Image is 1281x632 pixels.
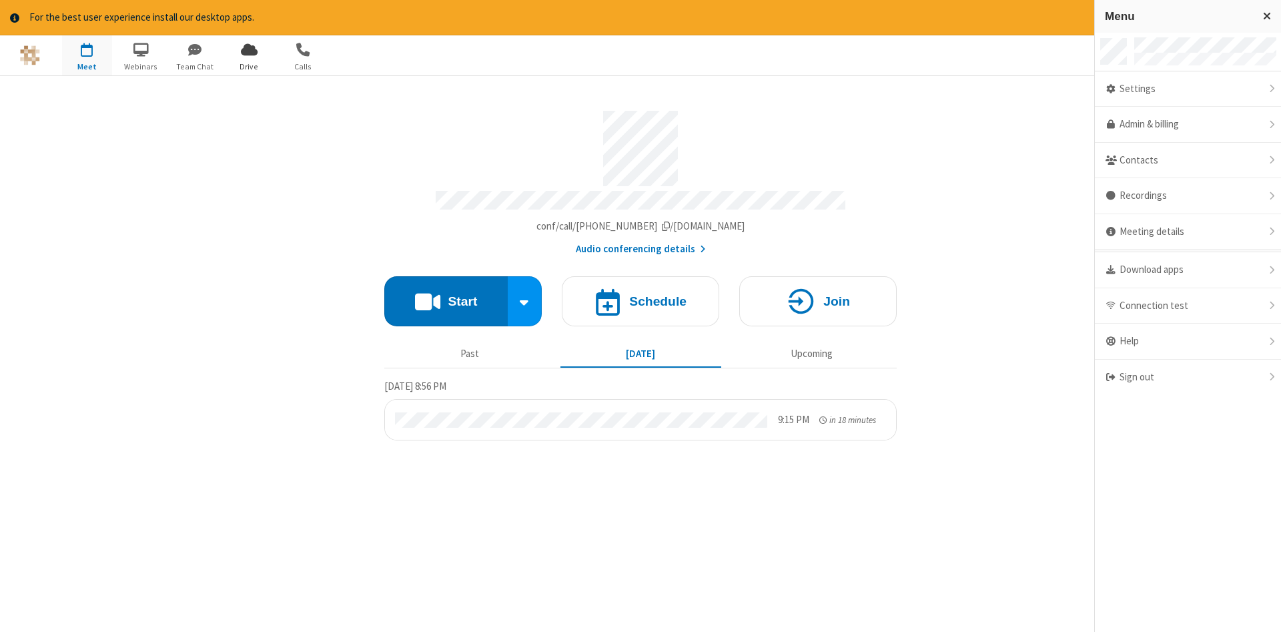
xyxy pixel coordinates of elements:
[448,295,477,308] h4: Start
[1095,143,1281,179] div: Contacts
[390,342,550,367] button: Past
[629,295,687,308] h4: Schedule
[829,414,876,426] span: in 18 minutes
[576,242,706,257] button: Audio conferencing details
[29,10,1171,25] div: For the best user experience install our desktop apps.
[1095,252,1281,288] div: Download apps
[778,412,809,428] div: 9:15 PM
[384,276,508,326] button: Start
[739,276,897,326] button: Join
[20,45,40,65] img: QA Selenium DO NOT DELETE OR CHANGE
[823,295,850,308] h4: Join
[1095,107,1281,143] a: Admin & billing
[1095,324,1281,360] div: Help
[1093,35,1281,75] div: Open menu
[560,342,721,367] button: [DATE]
[384,380,446,392] span: [DATE] 8:56 PM
[278,61,328,73] span: Calls
[536,219,745,234] button: Copy my meeting room linkCopy my meeting room link
[1095,71,1281,107] div: Settings
[5,35,55,75] button: Logo
[536,220,745,232] span: Copy my meeting room link
[562,276,719,326] button: Schedule
[1095,288,1281,324] div: Connection test
[1095,178,1281,214] div: Recordings
[1095,214,1281,250] div: Meeting details
[1105,10,1251,23] h3: Menu
[384,101,897,256] section: Account details
[116,61,166,73] span: Webinars
[508,276,542,326] div: Start conference options
[224,61,274,73] span: Drive
[170,61,220,73] span: Team Chat
[384,378,897,440] section: Today's Meetings
[1095,360,1281,395] div: Sign out
[731,342,892,367] button: Upcoming
[62,61,112,73] span: Meet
